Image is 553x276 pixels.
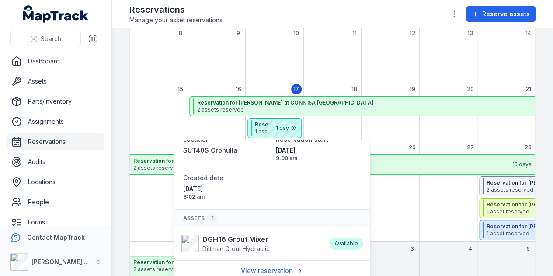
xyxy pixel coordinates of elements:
span: 8:02 am [183,193,269,200]
span: 3 [410,245,414,252]
button: Search [10,31,81,47]
a: Assignments [7,113,104,130]
time: 17/09/2025, 8:02:17 am [183,185,269,200]
strong: Reservation for SUT40S Cronulla [255,121,275,128]
span: 1 asset reserved [255,128,275,135]
span: 19 [409,86,415,93]
span: 21 [525,86,531,93]
span: Manage your asset reservations [129,16,223,24]
time: 17/09/2025, 9:00:00 am [276,146,362,162]
span: 14 [525,30,531,37]
a: Audits [7,153,104,171]
strong: [PERSON_NAME] Group [31,258,103,266]
a: Reservations [7,133,104,150]
span: 20 [466,86,473,93]
span: 27 [466,144,473,151]
a: DGH16 Grout MixerDittman Grout Hydraulic [181,234,320,253]
span: 13 [467,30,473,37]
strong: DGH16 Grout Mixer [202,234,270,245]
span: 15 [177,86,183,93]
span: 16 [236,86,241,93]
strong: Reservation for [PERSON_NAME] at CONN15A [GEOGRAPHIC_DATA] [133,157,511,164]
span: 28 [525,144,532,151]
span: 2 assets reserved [133,164,511,171]
span: 9 [237,30,240,37]
span: 9:00 am [276,155,362,162]
span: 8 [179,30,182,37]
span: Reserve assets [482,10,530,18]
a: Dashboard [7,52,104,70]
span: 17 [293,86,299,93]
span: 10 [293,30,299,37]
h2: Reservations [129,3,223,16]
a: Locations [7,173,104,191]
a: Assets [7,73,104,90]
span: 26 [409,144,416,151]
a: MapTrack [23,5,89,23]
div: Available [329,238,363,250]
span: 4 [468,245,472,252]
span: Created date [183,174,223,182]
button: Reservation for SUT40S Cronulla1 asset reserved1 day [247,118,302,138]
span: SUT40S Cronulla [183,147,237,154]
strong: Reservation for [PERSON_NAME] at CONN15A [GEOGRAPHIC_DATA] [133,259,220,266]
a: Parts/Inventory [7,93,104,110]
span: Assets [183,213,217,224]
span: Dittman Grout Hydraulic [202,245,270,252]
span: 11 [352,30,356,37]
div: 1 [208,213,217,224]
span: 12 [409,30,415,37]
a: SUT40S Cronulla [183,146,269,155]
span: [DATE] [183,185,269,193]
strong: Contact MapTrack [27,234,85,241]
button: Reservation for [PERSON_NAME] at CONN15A [GEOGRAPHIC_DATA]2 assets reserved15 days [130,256,244,276]
span: [DATE] [276,146,362,155]
a: Forms [7,213,104,231]
a: People [7,193,104,211]
span: 18 [351,86,357,93]
span: 5 [526,245,530,252]
button: Reserve assets [466,6,536,22]
span: Search [41,35,61,43]
span: 2 assets reserved [133,266,220,273]
button: Reservation for [PERSON_NAME] at CONN15A [GEOGRAPHIC_DATA]2 assets reserved15 days [130,154,535,175]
